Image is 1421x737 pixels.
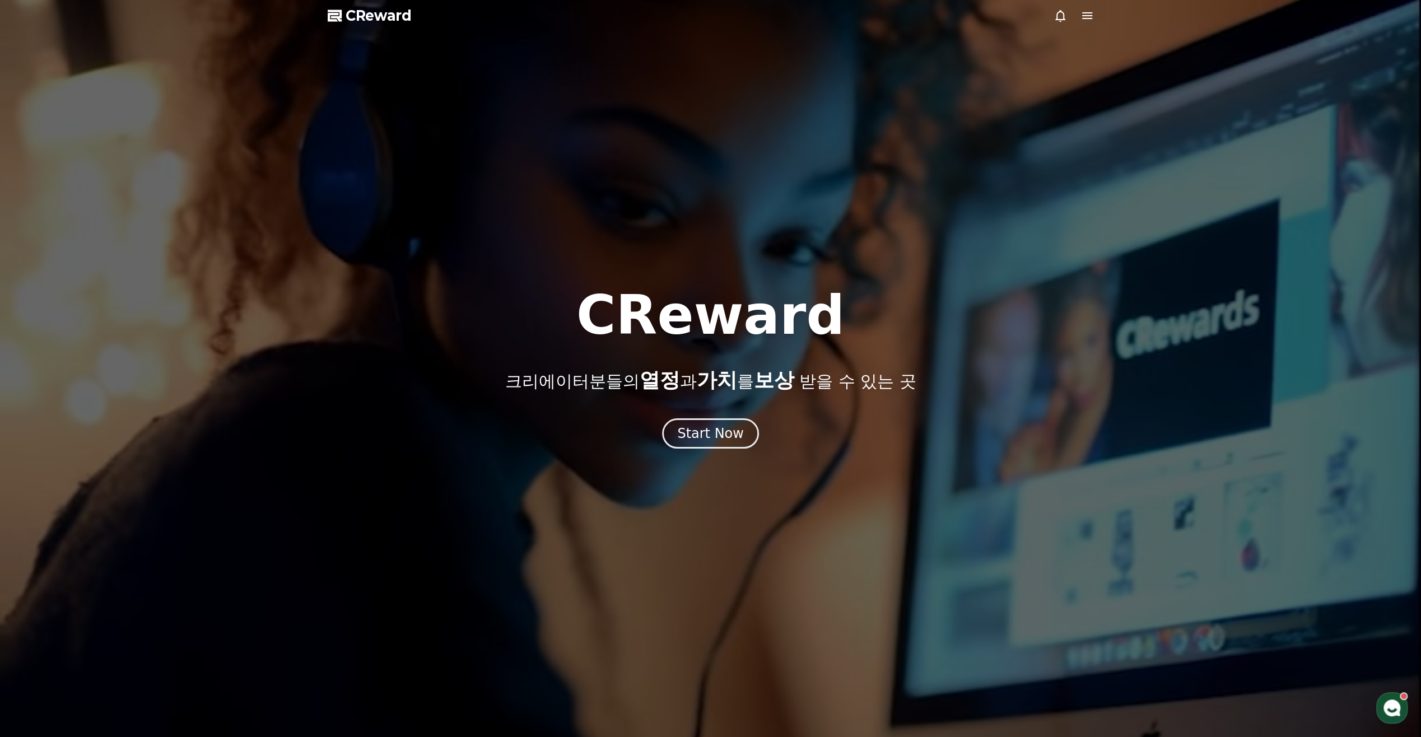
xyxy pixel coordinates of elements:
[328,7,412,25] a: CReward
[753,368,794,391] span: 보상
[576,288,845,342] h1: CReward
[173,372,187,381] span: 설정
[35,372,42,381] span: 홈
[662,430,759,440] a: Start Now
[3,355,74,383] a: 홈
[74,355,145,383] a: 대화
[662,418,759,449] button: Start Now
[145,355,215,383] a: 설정
[346,7,412,25] span: CReward
[677,425,744,442] div: Start Now
[103,372,116,381] span: 대화
[696,368,737,391] span: 가치
[505,369,916,391] p: 크리에이터분들의 과 를 받을 수 있는 곳
[639,368,679,391] span: 열정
